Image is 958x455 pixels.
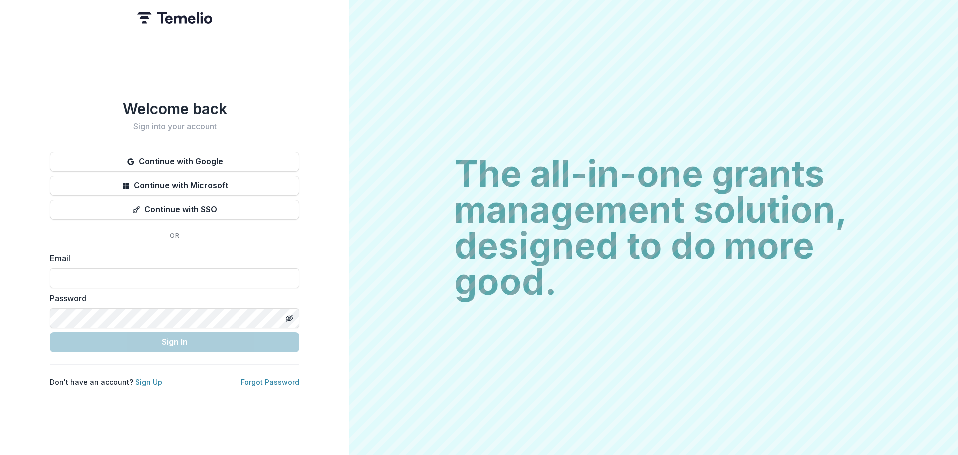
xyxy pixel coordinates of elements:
button: Sign In [50,332,299,352]
button: Continue with Google [50,152,299,172]
label: Password [50,292,293,304]
button: Continue with SSO [50,200,299,220]
a: Forgot Password [241,378,299,386]
label: Email [50,252,293,264]
h2: Sign into your account [50,122,299,131]
h1: Welcome back [50,100,299,118]
button: Toggle password visibility [281,310,297,326]
img: Temelio [137,12,212,24]
p: Don't have an account? [50,377,162,387]
a: Sign Up [135,378,162,386]
button: Continue with Microsoft [50,176,299,196]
